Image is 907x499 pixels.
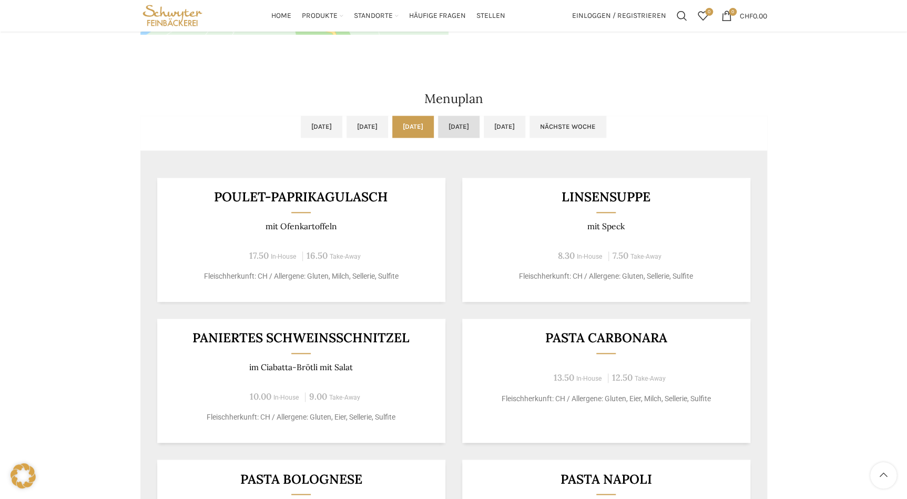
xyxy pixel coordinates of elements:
[671,5,692,26] a: Suchen
[170,190,432,203] h3: Poulet-Paprikagulasch
[302,11,338,21] span: Produkte
[271,253,297,260] span: In-House
[309,391,327,402] span: 9.00
[740,11,767,20] bdi: 0.00
[330,253,361,260] span: Take-Away
[554,372,574,383] span: 13.50
[577,253,603,260] span: In-House
[409,11,466,21] span: Häufige Fragen
[170,412,432,423] p: Fleischherkunft: CH / Allergene: Gluten, Eier, Sellerie, Sulfite
[347,116,388,138] a: [DATE]
[271,11,291,21] span: Home
[392,116,434,138] a: [DATE]
[354,5,399,26] a: Standorte
[170,362,432,372] p: im Ciabatta-Brötli mit Salat
[576,375,602,382] span: In-House
[210,5,566,26] div: Main navigation
[475,472,737,485] h3: Pasta Napoli
[354,11,393,21] span: Standorte
[170,331,432,344] h3: Paniertes Schweinsschnitzel
[567,5,671,26] a: Einloggen / Registrieren
[870,462,896,488] a: Scroll to top button
[716,5,772,26] a: 0 CHF0.00
[170,271,432,282] p: Fleischherkunft: CH / Allergene: Gluten, Milch, Sellerie, Sulfite
[740,11,753,20] span: CHF
[170,472,432,485] h3: Pasta Bolognese
[705,8,713,16] span: 0
[409,5,466,26] a: Häufige Fragen
[613,250,628,261] span: 7.50
[558,250,575,261] span: 8.30
[572,12,666,19] span: Einloggen / Registrieren
[630,253,661,260] span: Take-Away
[529,116,606,138] a: Nächste Woche
[302,5,343,26] a: Produkte
[475,331,737,344] h3: Pasta Carbonara
[475,271,737,282] p: Fleischherkunft: CH / Allergene: Gluten, Sellerie, Sulfite
[329,394,360,401] span: Take-Away
[475,190,737,203] h3: Linsensuppe
[484,116,525,138] a: [DATE]
[635,375,666,382] span: Take-Away
[140,11,205,19] a: Site logo
[476,11,505,21] span: Stellen
[438,116,480,138] a: [DATE]
[692,5,714,26] div: Meine Wunschliste
[140,93,767,105] h2: Menuplan
[271,5,291,26] a: Home
[475,393,737,404] p: Fleischherkunft: CH / Allergene: Gluten, Eier, Milch, Sellerie, Sulfite
[170,221,432,231] p: mit Ofenkartoffeln
[307,250,328,261] span: 16.50
[729,8,737,16] span: 0
[476,5,505,26] a: Stellen
[475,221,737,231] p: mit Speck
[612,372,633,383] span: 12.50
[301,116,342,138] a: [DATE]
[273,394,299,401] span: In-House
[249,250,269,261] span: 17.50
[250,391,271,402] span: 10.00
[692,5,714,26] a: 0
